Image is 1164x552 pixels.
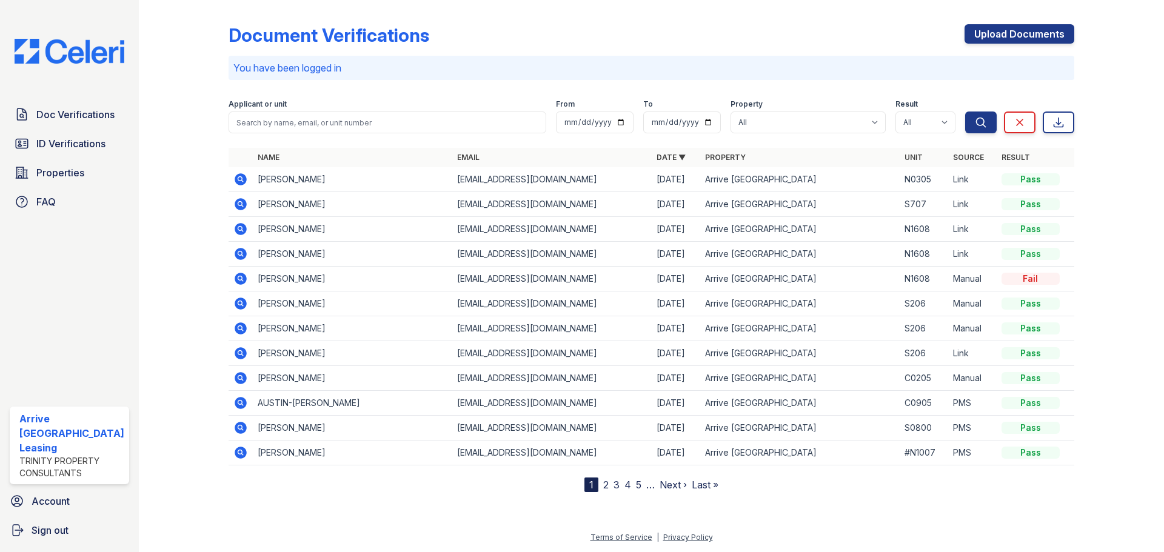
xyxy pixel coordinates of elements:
[948,416,997,441] td: PMS
[590,533,652,542] a: Terms of Service
[36,107,115,122] span: Doc Verifications
[36,195,56,209] span: FAQ
[253,341,452,366] td: [PERSON_NAME]
[452,341,652,366] td: [EMAIL_ADDRESS][DOMAIN_NAME]
[900,267,948,291] td: N1608
[452,291,652,316] td: [EMAIL_ADDRESS][DOMAIN_NAME]
[452,416,652,441] td: [EMAIL_ADDRESS][DOMAIN_NAME]
[700,242,900,267] td: Arrive [GEOGRAPHIC_DATA]
[1002,273,1060,285] div: Fail
[636,479,641,491] a: 5
[452,167,652,192] td: [EMAIL_ADDRESS][DOMAIN_NAME]
[953,153,984,162] a: Source
[556,99,575,109] label: From
[652,167,700,192] td: [DATE]
[948,391,997,416] td: PMS
[253,291,452,316] td: [PERSON_NAME]
[624,479,631,491] a: 4
[895,99,918,109] label: Result
[652,316,700,341] td: [DATE]
[652,391,700,416] td: [DATE]
[584,477,598,492] div: 1
[1002,153,1030,162] a: Result
[900,291,948,316] td: S206
[253,192,452,217] td: [PERSON_NAME]
[452,316,652,341] td: [EMAIL_ADDRESS][DOMAIN_NAME]
[657,533,659,542] div: |
[1002,223,1060,235] div: Pass
[10,131,129,156] a: ID Verifications
[452,267,652,291] td: [EMAIL_ADDRESS][DOMAIN_NAME]
[652,341,700,366] td: [DATE]
[253,416,452,441] td: [PERSON_NAME]
[1002,248,1060,260] div: Pass
[452,242,652,267] td: [EMAIL_ADDRESS][DOMAIN_NAME]
[32,523,69,537] span: Sign out
[1002,397,1060,409] div: Pass
[652,366,700,391] td: [DATE]
[229,111,546,133] input: Search by name, email, or unit number
[19,455,124,479] div: Trinity Property Consultants
[700,167,900,192] td: Arrive [GEOGRAPHIC_DATA]
[900,441,948,465] td: #N1007
[900,416,948,441] td: S0800
[1002,422,1060,434] div: Pass
[700,366,900,391] td: Arrive [GEOGRAPHIC_DATA]
[603,479,609,491] a: 2
[229,24,429,46] div: Document Verifications
[646,477,655,492] span: …
[32,494,70,508] span: Account
[253,391,452,416] td: AUSTIN-[PERSON_NAME]
[1002,198,1060,210] div: Pass
[948,341,997,366] td: Link
[663,533,713,542] a: Privacy Policy
[948,267,997,291] td: Manual
[652,267,700,291] td: [DATE]
[253,167,452,192] td: [PERSON_NAME]
[10,161,129,185] a: Properties
[253,441,452,465] td: [PERSON_NAME]
[700,217,900,242] td: Arrive [GEOGRAPHIC_DATA]
[652,441,700,465] td: [DATE]
[253,366,452,391] td: [PERSON_NAME]
[900,217,948,242] td: N1608
[452,192,652,217] td: [EMAIL_ADDRESS][DOMAIN_NAME]
[948,242,997,267] td: Link
[614,479,620,491] a: 3
[948,167,997,192] td: Link
[948,366,997,391] td: Manual
[948,441,997,465] td: PMS
[692,479,718,491] a: Last »
[652,217,700,242] td: [DATE]
[36,165,84,180] span: Properties
[900,391,948,416] td: C0905
[1002,447,1060,459] div: Pass
[905,153,923,162] a: Unit
[1002,322,1060,334] div: Pass
[643,99,653,109] label: To
[457,153,480,162] a: Email
[253,217,452,242] td: [PERSON_NAME]
[705,153,746,162] a: Property
[700,391,900,416] td: Arrive [GEOGRAPHIC_DATA]
[948,316,997,341] td: Manual
[10,190,129,214] a: FAQ
[700,192,900,217] td: Arrive [GEOGRAPHIC_DATA]
[900,242,948,267] td: N1608
[253,316,452,341] td: [PERSON_NAME]
[1002,372,1060,384] div: Pass
[660,479,687,491] a: Next ›
[900,167,948,192] td: N0305
[700,441,900,465] td: Arrive [GEOGRAPHIC_DATA]
[948,291,997,316] td: Manual
[10,102,129,127] a: Doc Verifications
[652,192,700,217] td: [DATE]
[5,518,134,542] a: Sign out
[700,291,900,316] td: Arrive [GEOGRAPHIC_DATA]
[700,416,900,441] td: Arrive [GEOGRAPHIC_DATA]
[900,366,948,391] td: C0205
[233,61,1069,75] p: You have been logged in
[948,192,997,217] td: Link
[36,136,105,151] span: ID Verifications
[5,489,134,513] a: Account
